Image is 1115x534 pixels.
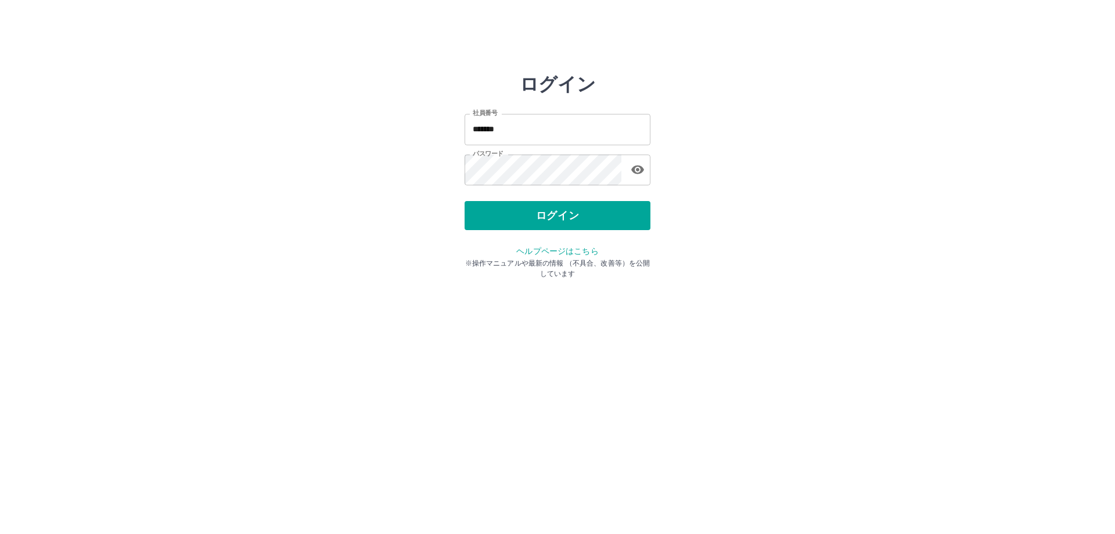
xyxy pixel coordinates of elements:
label: 社員番号 [473,109,497,117]
label: パスワード [473,149,503,158]
p: ※操作マニュアルや最新の情報 （不具合、改善等）を公開しています [465,258,650,279]
h2: ログイン [520,73,596,95]
button: ログイン [465,201,650,230]
a: ヘルプページはこちら [516,246,598,256]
